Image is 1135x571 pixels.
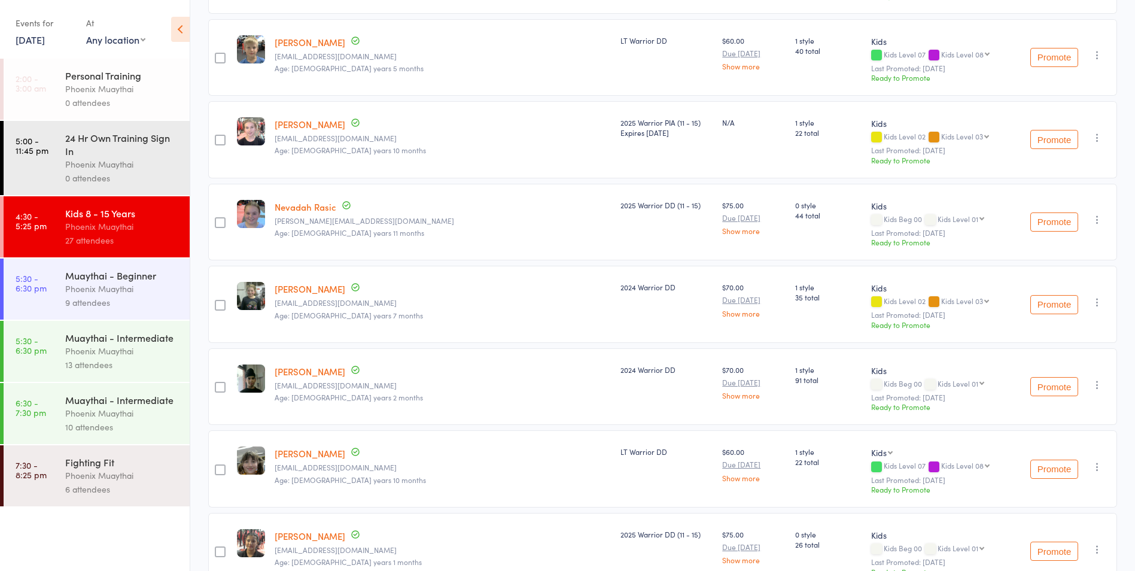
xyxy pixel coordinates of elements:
img: image1739341325.png [237,117,265,145]
small: Due [DATE] [722,378,786,387]
small: Due [DATE] [722,49,786,57]
div: Fighting Fit [65,455,179,469]
small: Last Promoted: [DATE] [871,229,1008,237]
small: Last Promoted: [DATE] [871,393,1008,402]
small: Due [DATE] [722,543,786,551]
span: Age: [DEMOGRAPHIC_DATA] years 2 months [275,392,423,402]
div: 0 attendees [65,171,179,185]
a: Show more [722,556,786,564]
span: 0 style [795,529,862,539]
span: 1 style [795,35,862,45]
span: 1 style [795,282,862,292]
small: Due [DATE] [722,460,786,469]
div: Muaythai - Beginner [65,269,179,282]
div: Kids Level 02 [871,132,1008,142]
span: 40 total [795,45,862,56]
div: Kids [871,200,1008,212]
div: Kids Level 02 [871,297,1008,307]
div: Phoenix Muaythai [65,282,179,296]
span: 22 total [795,457,862,467]
button: Promote [1030,295,1078,314]
div: Phoenix Muaythai [65,157,179,171]
div: $75.00 [722,200,786,235]
button: Promote [1030,212,1078,232]
div: 24 Hr Own Training Sign In [65,131,179,157]
div: 9 attendees [65,296,179,309]
div: Kids 8 - 15 Years [65,206,179,220]
button: Promote [1030,48,1078,67]
small: ashnsteve1@westnet.com.au [275,463,611,472]
div: Kids [871,447,887,458]
button: Promote [1030,460,1078,479]
div: Kids Beg 00 [871,379,1008,390]
time: 4:30 - 5:25 pm [16,211,47,230]
div: Kids [871,282,1008,294]
small: Last Promoted: [DATE] [871,146,1008,154]
time: 5:30 - 6:30 pm [16,274,47,293]
div: Phoenix Muaythai [65,469,179,482]
span: 1 style [795,447,862,457]
small: Last Promoted: [DATE] [871,476,1008,484]
div: Kids Level 07 [871,50,1008,60]
a: 5:30 -6:30 pmMuaythai - IntermediatePhoenix Muaythai13 attendees [4,321,190,382]
time: 6:30 - 7:30 pm [16,398,46,417]
div: $75.00 [722,529,786,564]
div: Kids Level 03 [941,297,983,305]
a: 5:00 -11:45 pm24 Hr Own Training Sign InPhoenix Muaythai0 attendees [4,121,190,195]
div: 2025 Warrior PIA (11 - 15) [620,117,713,138]
div: Kids Beg 00 [871,544,1008,554]
div: Muaythai - Intermediate [65,331,179,344]
div: LT Warrior DD [620,35,713,45]
div: Phoenix Muaythai [65,220,179,233]
div: Ready to Promote [871,402,1008,412]
span: 22 total [795,127,862,138]
small: kpspahwa@yahoo.com [275,381,611,390]
button: Promote [1030,130,1078,149]
a: 4:30 -5:25 pmKids 8 - 15 YearsPhoenix Muaythai27 attendees [4,196,190,257]
span: Age: [DEMOGRAPHIC_DATA] years 11 months [275,227,424,238]
div: 2025 Warrior DD (11 - 15) [620,529,713,539]
a: 7:30 -8:25 pmFighting FitPhoenix Muaythai6 attendees [4,445,190,506]
div: Kids [871,117,1008,129]
div: Kids [871,35,1008,47]
small: pashminakc@gmail.com [275,546,611,554]
div: Kids [871,365,1008,376]
a: Nevadah Rasic [275,201,336,213]
div: Kids [871,529,1008,541]
div: 2025 Warrior DD (11 - 15) [620,200,713,210]
div: Personal Training [65,69,179,82]
div: Ready to Promote [871,237,1008,247]
a: 2:00 -3:00 amPersonal TrainingPhoenix Muaythai0 attendees [4,59,190,120]
div: Phoenix Muaythai [65,344,179,358]
a: 6:30 -7:30 pmMuaythai - IntermediatePhoenix Muaythai10 attendees [4,383,190,444]
small: Last Promoted: [DATE] [871,64,1008,72]
div: 0 attendees [65,96,179,110]
div: Events for [16,13,74,33]
div: Phoenix Muaythai [65,82,179,96]
div: 13 attendees [65,358,179,372]
span: Age: [DEMOGRAPHIC_DATA] years 10 months [275,145,426,155]
small: Last Promoted: [DATE] [871,558,1008,566]
a: [PERSON_NAME] [275,283,345,295]
a: [PERSON_NAME] [275,36,345,48]
img: image1722644568.png [237,282,265,310]
time: 5:00 - 11:45 pm [16,136,48,155]
time: 7:30 - 8:25 pm [16,460,47,479]
a: Show more [722,391,786,399]
img: image1747117015.png [237,529,265,557]
small: alenushka2003@gmail.com [275,52,611,60]
div: Expires [DATE] [620,127,713,138]
div: 2024 Warrior DD [620,365,713,375]
div: 10 attendees [65,420,179,434]
div: Any location [86,33,145,46]
span: 26 total [795,539,862,549]
span: Age: [DEMOGRAPHIC_DATA] years 7 months [275,310,423,320]
div: Ready to Promote [871,484,1008,494]
div: Ready to Promote [871,72,1008,83]
img: image1738653218.png [237,200,265,228]
div: Kids Level 01 [938,544,978,552]
div: $70.00 [722,282,786,317]
span: Age: [DEMOGRAPHIC_DATA] years 1 months [275,557,422,567]
time: 5:30 - 6:30 pm [16,336,47,355]
time: 2:00 - 3:00 am [16,74,46,93]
